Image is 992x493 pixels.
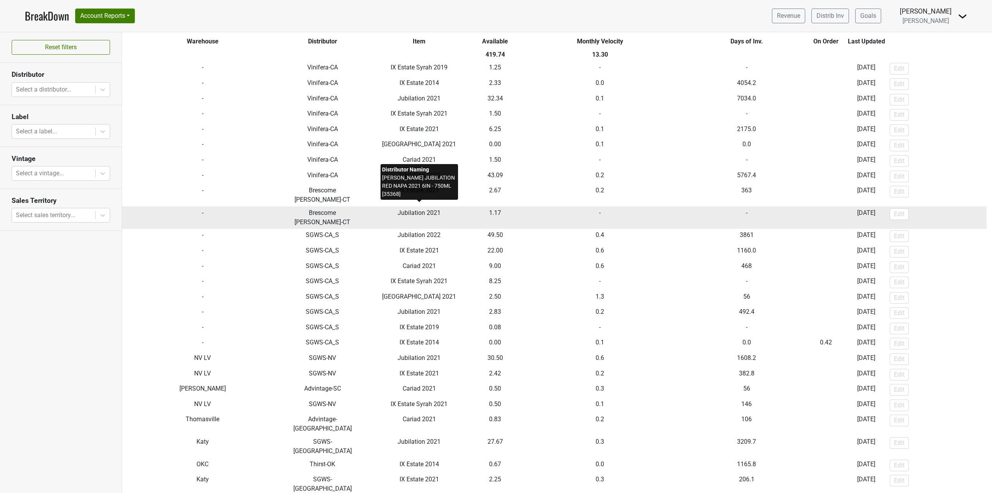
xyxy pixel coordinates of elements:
[686,435,807,458] td: 3209.7
[890,338,909,349] button: Edit
[122,336,283,352] td: -
[398,95,441,102] span: Jubilation 2021
[283,92,362,107] td: Vinifera-CA
[477,244,514,259] td: 22.00
[283,244,362,259] td: SGWS-CA_S
[807,206,845,229] td: -
[122,76,283,92] td: -
[686,123,807,138] td: 2175.0
[122,169,283,184] td: -
[283,351,362,367] td: SGWS-NV
[477,435,514,458] td: 27.67
[514,382,686,398] td: 0.3
[807,458,845,473] td: 8
[477,138,514,154] td: 0.00
[283,382,362,398] td: Advintage-SC
[477,35,514,48] th: Available: activate to sort column ascending
[807,321,845,336] td: -
[890,415,909,426] button: Edit
[807,259,845,275] td: -
[514,76,686,92] td: 0.0
[514,458,686,473] td: 0.0
[845,76,888,92] td: [DATE]
[12,155,110,163] h3: Vintage
[686,35,807,48] th: Days of Inv.: activate to sort column ascending
[283,290,362,306] td: SGWS-CA_S
[686,413,807,436] td: 106
[514,321,686,336] td: -
[514,48,686,61] th: 13.30
[122,290,283,306] td: -
[283,458,362,473] td: Thirst-OK
[845,290,888,306] td: [DATE]
[391,64,448,71] span: IX Estate Syrah 2019
[890,155,909,167] button: Edit
[122,244,283,259] td: -
[514,275,686,290] td: -
[514,35,686,48] th: Monthly Velocity: activate to sort column ascending
[890,246,909,258] button: Edit
[514,259,686,275] td: 0.6
[283,229,362,244] td: SGWS-CA_S
[122,138,283,154] td: -
[890,78,909,90] button: Edit
[514,367,686,382] td: 0.2
[686,458,807,473] td: 1165.8
[514,398,686,413] td: 0.1
[283,184,362,206] td: Brescome [PERSON_NAME]-CT
[477,259,514,275] td: 9.00
[398,308,441,315] span: Jubilation 2021
[400,125,439,133] span: IX Estate 2021
[122,398,283,413] td: NV LV
[283,61,362,77] td: Vinifera-CA
[807,169,845,184] td: -
[514,184,686,206] td: 0.2
[122,259,283,275] td: -
[845,367,888,382] td: [DATE]
[382,166,456,174] div: Distributor Naming
[398,438,441,445] span: Jubilation 2021
[122,382,283,398] td: [PERSON_NAME]
[477,184,514,206] td: 2.67
[686,305,807,321] td: 492.4
[283,275,362,290] td: SGWS-CA_S
[477,458,514,473] td: 0.67
[686,244,807,259] td: 1160.0
[807,275,845,290] td: -
[391,110,448,117] span: IX Estate Syrah 2021
[283,123,362,138] td: Vinifera-CA
[477,290,514,306] td: 2.50
[362,35,476,48] th: Item: activate to sort column ascending
[686,107,807,123] td: -
[122,367,283,382] td: NV LV
[686,259,807,275] td: 468
[283,107,362,123] td: Vinifera-CA
[811,9,849,23] a: Distrib Inv
[514,305,686,321] td: 0.2
[807,351,845,367] td: -
[400,79,439,86] span: IX Estate 2014
[845,229,888,244] td: [DATE]
[12,71,110,79] h3: Distributor
[772,9,805,23] a: Revenue
[686,153,807,169] td: -
[807,305,845,321] td: -
[686,76,807,92] td: 4054.2
[845,184,888,206] td: [DATE]
[845,275,888,290] td: [DATE]
[477,123,514,138] td: 6.25
[807,290,845,306] td: -
[122,206,283,229] td: -
[398,354,441,362] span: Jubilation 2021
[686,206,807,229] td: -
[890,277,909,288] button: Edit
[12,113,110,121] h3: Label
[477,367,514,382] td: 2.42
[283,321,362,336] td: SGWS-CA_S
[845,169,888,184] td: [DATE]
[686,398,807,413] td: 146
[477,321,514,336] td: 0.08
[477,153,514,169] td: 1.50
[686,138,807,154] td: 0.0
[283,138,362,154] td: Vinifera-CA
